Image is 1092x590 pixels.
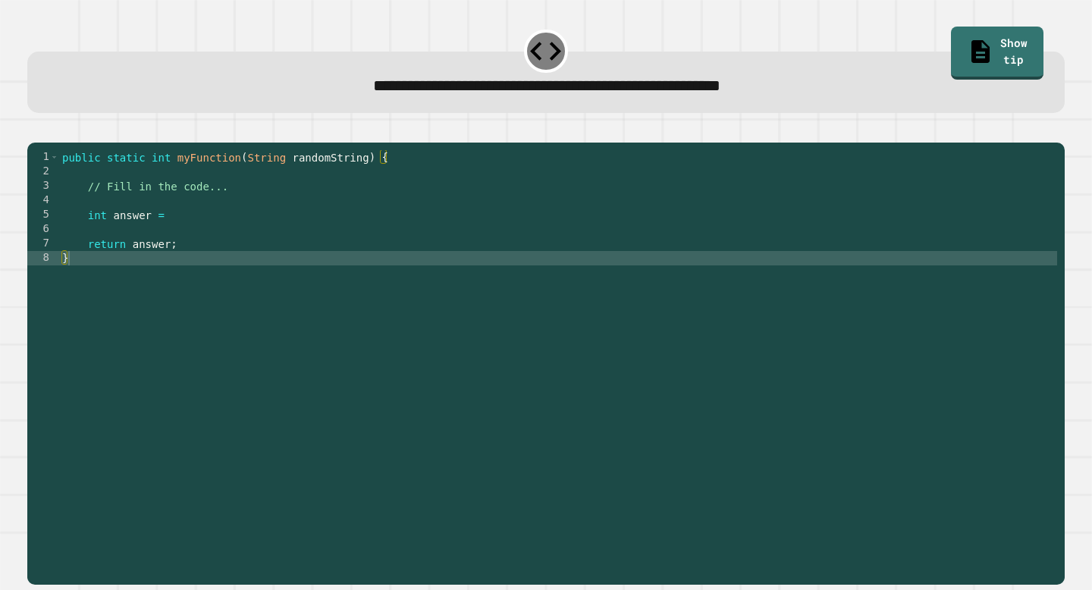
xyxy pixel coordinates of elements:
div: 6 [27,222,59,237]
a: Show tip [951,27,1043,80]
div: 2 [27,165,59,179]
div: 3 [27,179,59,193]
div: 4 [27,193,59,208]
span: Toggle code folding, rows 1 through 8 [50,150,58,165]
div: 8 [27,251,59,265]
div: 7 [27,237,59,251]
div: 1 [27,150,59,165]
div: 5 [27,208,59,222]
